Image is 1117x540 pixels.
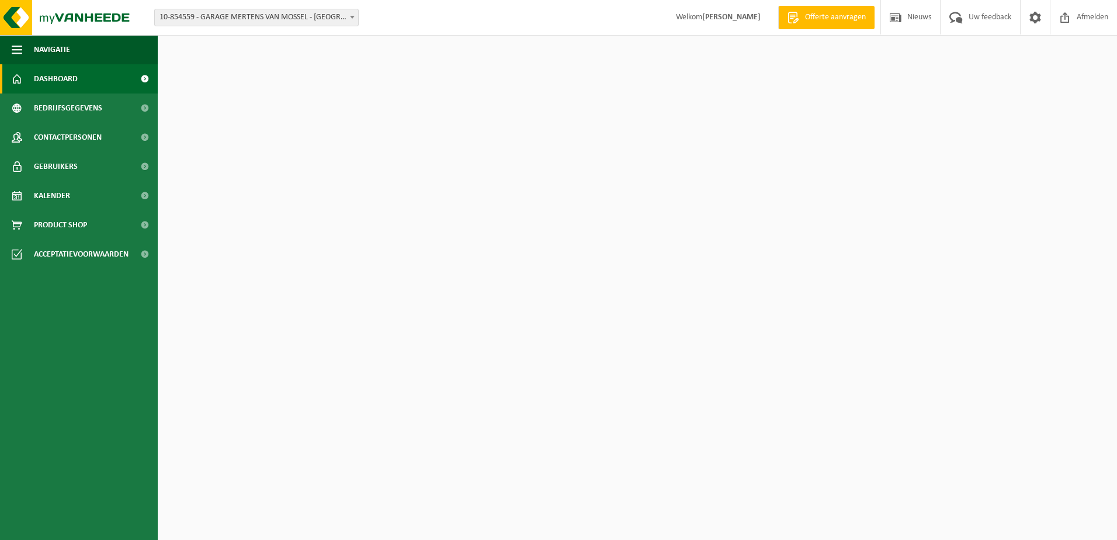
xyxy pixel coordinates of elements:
strong: [PERSON_NAME] [702,13,761,22]
span: Bedrijfsgegevens [34,94,102,123]
span: Navigatie [34,35,70,64]
span: Kalender [34,181,70,210]
a: Offerte aanvragen [778,6,875,29]
span: Acceptatievoorwaarden [34,240,129,269]
span: 10-854559 - GARAGE MERTENS VAN MOSSEL - DENDERMONDE AUDI EN VW - DENDERMONDE [154,9,359,26]
span: Gebruikers [34,152,78,181]
span: Dashboard [34,64,78,94]
span: Product Shop [34,210,87,240]
span: Offerte aanvragen [802,12,869,23]
span: Contactpersonen [34,123,102,152]
span: 10-854559 - GARAGE MERTENS VAN MOSSEL - DENDERMONDE AUDI EN VW - DENDERMONDE [155,9,358,26]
